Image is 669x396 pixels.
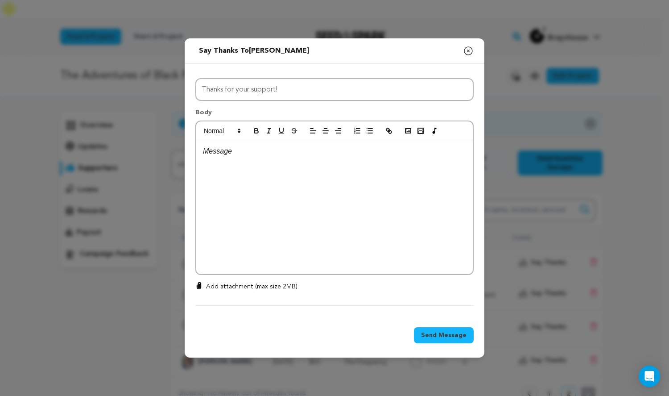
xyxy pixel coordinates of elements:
div: Open Intercom Messenger [639,366,660,387]
div: Say thanks to [199,46,309,56]
span: Send Message [421,331,467,340]
p: Body [195,108,474,121]
p: Add attachment (max size 2MB) [206,282,297,291]
input: Subject [195,78,474,101]
span: [PERSON_NAME] [249,47,309,54]
button: Send Message [414,327,474,343]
